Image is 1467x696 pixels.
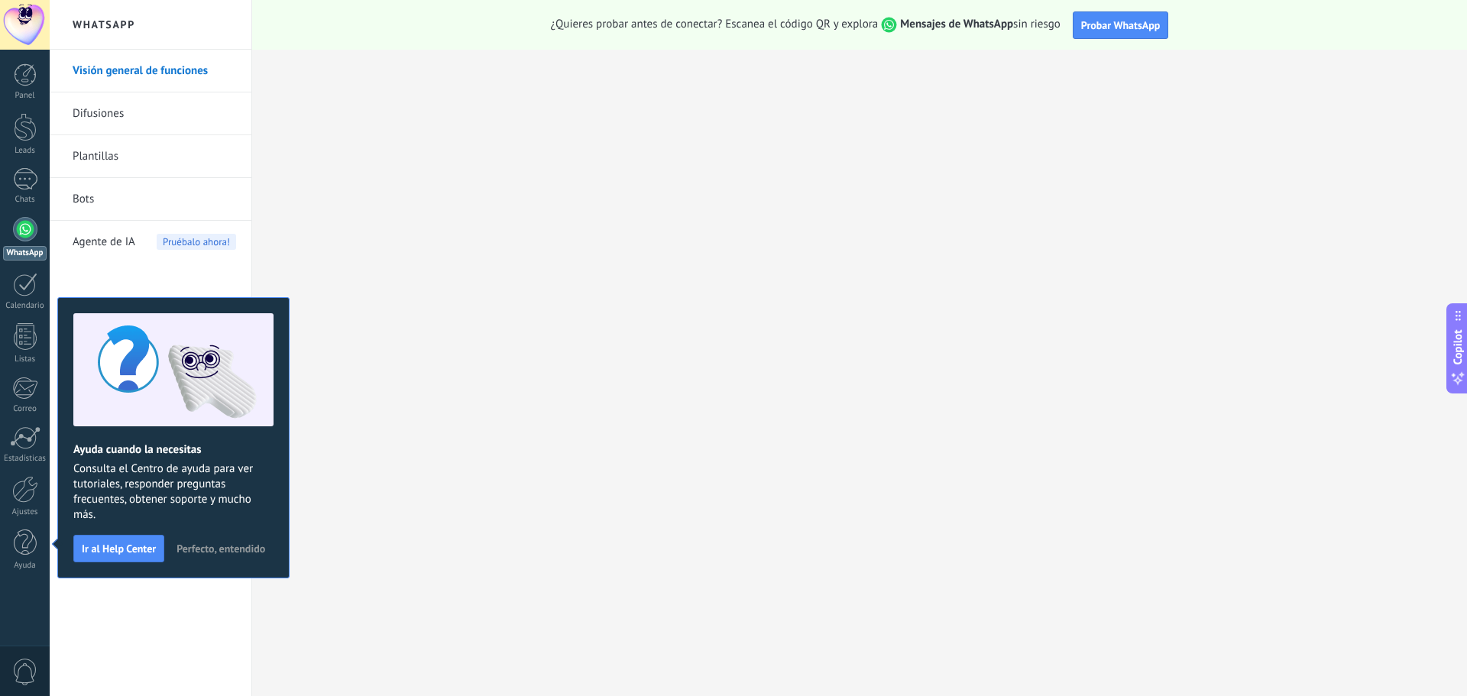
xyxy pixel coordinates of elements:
[73,178,236,221] a: Bots
[551,17,1061,33] span: ¿Quieres probar antes de conectar? Escanea el código QR y explora sin riesgo
[176,543,265,554] span: Perfecto, entendido
[73,442,274,457] h2: Ayuda cuando la necesitas
[73,221,236,264] a: Agente de IAPruébalo ahora!
[3,507,47,517] div: Ajustes
[3,454,47,464] div: Estadísticas
[50,178,251,221] li: Bots
[73,535,164,562] button: Ir al Help Center
[50,50,251,92] li: Visión general de funciones
[1450,329,1465,364] span: Copilot
[1081,18,1161,32] span: Probar WhatsApp
[73,221,135,264] span: Agente de IA
[50,92,251,135] li: Difusiones
[3,246,47,261] div: WhatsApp
[3,301,47,311] div: Calendario
[50,221,251,263] li: Agente de IA
[3,404,47,414] div: Correo
[73,92,236,135] a: Difusiones
[3,91,47,101] div: Panel
[73,135,236,178] a: Plantillas
[50,135,251,178] li: Plantillas
[3,195,47,205] div: Chats
[157,234,236,250] span: Pruébalo ahora!
[170,537,272,560] button: Perfecto, entendido
[3,354,47,364] div: Listas
[900,17,1013,31] strong: Mensajes de WhatsApp
[3,561,47,571] div: Ayuda
[73,461,274,523] span: Consulta el Centro de ayuda para ver tutoriales, responder preguntas frecuentes, obtener soporte ...
[73,50,236,92] a: Visión general de funciones
[82,543,156,554] span: Ir al Help Center
[3,146,47,156] div: Leads
[1073,11,1169,39] button: Probar WhatsApp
